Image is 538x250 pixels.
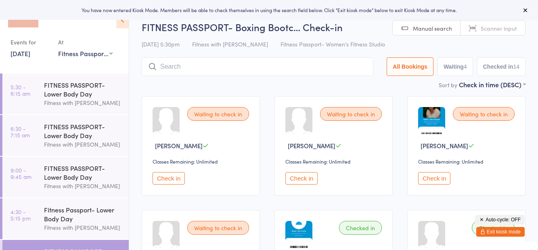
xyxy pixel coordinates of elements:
a: 4:30 -5:15 pmFitness Passport- Lower Body DayFitness with [PERSON_NAME] [2,198,129,239]
input: Search [142,57,373,76]
span: [PERSON_NAME] [155,141,203,150]
div: Checked in [472,221,515,235]
div: FITNESS PASSPORT- Lower Body Day [44,80,122,98]
span: Fitness with [PERSON_NAME] [192,40,268,48]
span: [DATE] 5:30pm [142,40,180,48]
div: Waiting to check in [187,221,249,235]
div: FITNESS PASSPORT- Lower Body Day [44,122,122,140]
span: Fitness Passport- Women's Fitness Studio [281,40,385,48]
img: image1726613065.png [418,107,445,134]
button: Check in [153,172,185,185]
button: All Bookings [387,57,433,76]
h2: FITNESS PASSPORT- Boxing Bootc… Check-in [142,20,525,34]
div: Classes Remaining: Unlimited [285,158,384,165]
span: Manual search [413,24,452,32]
button: Check in [418,172,450,185]
span: [PERSON_NAME] [288,141,335,150]
button: Checked in14 [477,57,525,76]
div: Waiting to check in [187,107,249,121]
a: 9:00 -9:45 amFITNESS PASSPORT- Lower Body DayFitness with [PERSON_NAME] [2,157,129,197]
div: Fitness Passport- Women's Fitness Studio [58,49,113,58]
div: Fitness with [PERSON_NAME] [44,140,122,149]
div: 4 [464,63,467,70]
button: Auto-cycle: OFF [475,215,525,225]
time: 6:30 - 7:15 am [10,125,30,138]
div: Waiting to check in [320,107,382,121]
a: [DATE] [10,49,30,58]
a: 6:30 -7:15 amFITNESS PASSPORT- Lower Body DayFitness with [PERSON_NAME] [2,115,129,156]
div: Fitness with [PERSON_NAME] [44,223,122,232]
div: Checked in [339,221,382,235]
img: image1747278123.png [285,221,312,248]
div: Classes Remaining: Unlimited [418,158,517,165]
div: 14 [513,63,519,70]
button: Waiting4 [438,57,473,76]
div: You have now entered Kiosk Mode. Members will be able to check themselves in using the search fie... [13,6,525,13]
span: [PERSON_NAME] [421,141,468,150]
label: Sort by [439,81,457,89]
div: Waiting to check in [453,107,515,121]
div: Events for [10,36,50,49]
time: 9:00 - 9:45 am [10,167,31,180]
div: Classes Remaining: Unlimited [153,158,251,165]
div: Fitness with [PERSON_NAME] [44,181,122,191]
div: Fitness with [PERSON_NAME] [44,98,122,107]
a: 5:30 -6:15 amFITNESS PASSPORT- Lower Body DayFitness with [PERSON_NAME] [2,74,129,114]
div: At [58,36,113,49]
span: Scanner input [481,24,517,32]
div: Check in time (DESC) [459,80,525,89]
time: 5:30 - 6:15 am [10,84,30,97]
div: Fitness Passport- Lower Body Day [44,205,122,223]
button: Exit kiosk mode [476,227,525,237]
button: Check in [285,172,318,185]
time: 4:30 - 5:15 pm [10,208,31,221]
div: FITNESS PASSPORT- Lower Body Day [44,164,122,181]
